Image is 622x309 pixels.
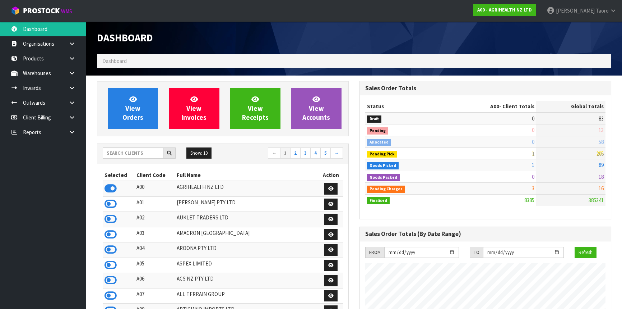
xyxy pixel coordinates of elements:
[135,169,175,181] th: Client Code
[169,88,219,129] a: ViewInvoices
[445,101,536,112] th: - Client Totals
[97,31,153,44] span: Dashboard
[280,147,291,159] a: 1
[599,127,604,133] span: 13
[135,181,175,196] td: A00
[175,273,319,288] td: ACS NZ PTY LTD
[175,212,319,227] td: AUKLET TRADERS LTD
[290,147,301,159] a: 2
[175,258,319,273] td: ASPEX LIMITED
[532,150,534,157] span: 1
[135,273,175,288] td: A06
[532,173,534,180] span: 0
[490,103,499,110] span: A00
[135,288,175,304] td: A07
[524,197,534,204] span: 8385
[599,138,604,145] span: 58
[320,147,331,159] a: 5
[175,242,319,258] td: AROONA PTY LTD
[61,8,72,15] small: WMS
[367,151,397,158] span: Pending Pick
[319,169,343,181] th: Action
[556,7,595,14] span: [PERSON_NAME]
[596,150,604,157] span: 205
[575,247,597,258] button: Refresh
[103,147,163,159] input: Search clients
[102,58,127,64] span: Dashboard
[135,242,175,258] td: A04
[23,6,60,15] span: ProStock
[589,197,604,204] span: 385341
[175,196,319,212] td: [PERSON_NAME] PTY LTD
[122,95,143,122] span: View Orders
[228,147,343,160] nav: Page navigation
[532,138,534,145] span: 0
[175,288,319,304] td: ALL TERRAIN GROUP
[242,95,269,122] span: View Receipts
[367,174,400,181] span: Goods Packed
[302,95,330,122] span: View Accounts
[310,147,321,159] a: 4
[365,101,445,112] th: Status
[367,162,399,169] span: Goods Picked
[291,88,342,129] a: ViewAccounts
[300,147,311,159] a: 3
[367,127,388,135] span: Pending
[175,227,319,242] td: AMACRON [GEOGRAPHIC_DATA]
[477,7,532,13] strong: A00 - AGRIHEALTH NZ LTD
[365,247,384,258] div: FROM
[135,227,175,242] td: A03
[599,115,604,122] span: 83
[135,258,175,273] td: A05
[532,162,534,168] span: 1
[367,197,390,204] span: Finalised
[175,181,319,196] td: AGRIHEALTH NZ LTD
[596,7,609,14] span: Taoro
[470,247,483,258] div: TO
[536,101,605,112] th: Global Totals
[532,127,534,133] span: 0
[599,185,604,192] span: 16
[365,85,605,92] h3: Sales Order Totals
[181,95,206,122] span: View Invoices
[175,169,319,181] th: Full Name
[367,186,405,193] span: Pending Charges
[532,115,534,122] span: 0
[268,147,280,159] a: ←
[103,169,135,181] th: Selected
[11,6,20,15] img: cube-alt.png
[135,196,175,212] td: A01
[186,147,212,159] button: Show: 10
[599,162,604,168] span: 89
[367,115,381,123] span: Draft
[599,173,604,180] span: 18
[532,185,534,192] span: 3
[365,231,605,237] h3: Sales Order Totals (By Date Range)
[367,139,391,146] span: Allocated
[230,88,280,129] a: ViewReceipts
[330,147,343,159] a: →
[473,4,536,16] a: A00 - AGRIHEALTH NZ LTD
[108,88,158,129] a: ViewOrders
[135,212,175,227] td: A02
